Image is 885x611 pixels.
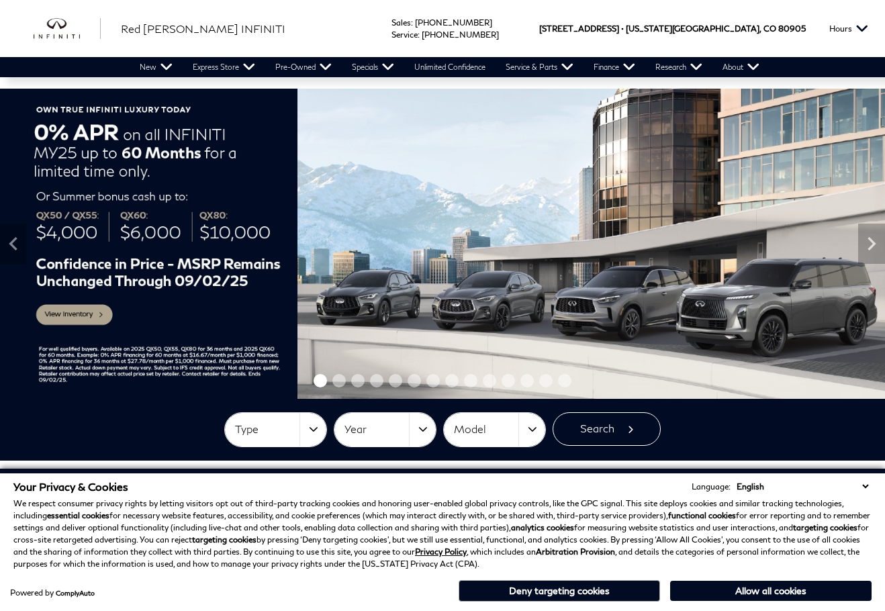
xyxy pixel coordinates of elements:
[13,498,872,570] p: We respect consumer privacy rights by letting visitors opt out of third-party tracking cookies an...
[56,589,95,597] a: ComplyAuto
[536,547,615,557] strong: Arbitration Provision
[459,580,660,602] button: Deny targeting cookies
[47,510,109,520] strong: essential cookies
[121,22,285,35] span: Red [PERSON_NAME] INFINITI
[645,57,712,77] a: Research
[391,17,411,28] span: Sales
[342,57,404,77] a: Specials
[404,57,496,77] a: Unlimited Confidence
[389,374,402,387] span: Go to slide 5
[511,522,574,532] strong: analytics cookies
[692,483,731,491] div: Language:
[332,374,346,387] span: Go to slide 2
[13,480,128,493] span: Your Privacy & Cookies
[858,224,885,264] div: Next
[415,17,492,28] a: [PHONE_NUMBER]
[496,57,584,77] a: Service & Parts
[422,30,499,40] a: [PHONE_NUMBER]
[553,412,661,446] button: Search
[34,18,101,40] a: infiniti
[411,17,413,28] span: :
[415,547,467,557] a: Privacy Policy
[454,418,518,440] span: Model
[334,413,436,446] button: Year
[130,57,183,77] a: New
[668,510,736,520] strong: functional cookies
[464,374,477,387] span: Go to slide 9
[130,57,770,77] nav: Main Navigation
[351,374,365,387] span: Go to slide 3
[539,374,553,387] span: Go to slide 13
[558,374,571,387] span: Go to slide 14
[235,418,299,440] span: Type
[192,534,257,545] strong: targeting cookies
[121,21,285,37] a: Red [PERSON_NAME] INFINITI
[712,57,770,77] a: About
[502,374,515,387] span: Go to slide 11
[584,57,645,77] a: Finance
[10,589,95,597] div: Powered by
[344,418,409,440] span: Year
[391,30,418,40] span: Service
[670,581,872,601] button: Allow all cookies
[539,23,806,34] a: [STREET_ADDRESS] • [US_STATE][GEOGRAPHIC_DATA], CO 80905
[426,374,440,387] span: Go to slide 7
[225,413,326,446] button: Type
[265,57,342,77] a: Pre-Owned
[520,374,534,387] span: Go to slide 12
[370,374,383,387] span: Go to slide 4
[408,374,421,387] span: Go to slide 6
[183,57,265,77] a: Express Store
[444,413,545,446] button: Model
[483,374,496,387] span: Go to slide 10
[445,374,459,387] span: Go to slide 8
[418,30,420,40] span: :
[314,374,327,387] span: Go to slide 1
[733,480,872,493] select: Language Select
[793,522,857,532] strong: targeting cookies
[34,18,101,40] img: INFINITI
